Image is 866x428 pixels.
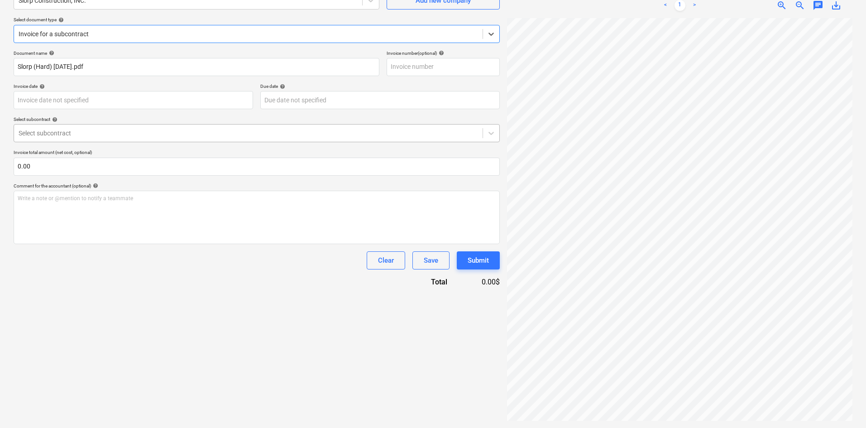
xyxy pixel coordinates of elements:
[14,58,379,76] input: Document name
[14,17,500,23] div: Select document type
[378,255,394,266] div: Clear
[14,50,379,56] div: Document name
[14,183,500,189] div: Comment for the accountant (optional)
[412,251,450,269] button: Save
[468,255,489,266] div: Submit
[91,183,98,188] span: help
[38,84,45,89] span: help
[437,50,444,56] span: help
[14,116,500,122] div: Select subcontract
[387,58,500,76] input: Invoice number
[14,158,500,176] input: Invoice total amount (net cost, optional)
[260,91,500,109] input: Due date not specified
[57,17,64,23] span: help
[382,277,462,287] div: Total
[457,251,500,269] button: Submit
[260,83,500,89] div: Due date
[387,50,500,56] div: Invoice number (optional)
[14,149,500,157] p: Invoice total amount (net cost, optional)
[462,277,500,287] div: 0.00$
[278,84,285,89] span: help
[14,91,253,109] input: Invoice date not specified
[367,251,405,269] button: Clear
[14,83,253,89] div: Invoice date
[50,117,57,122] span: help
[47,50,54,56] span: help
[424,255,438,266] div: Save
